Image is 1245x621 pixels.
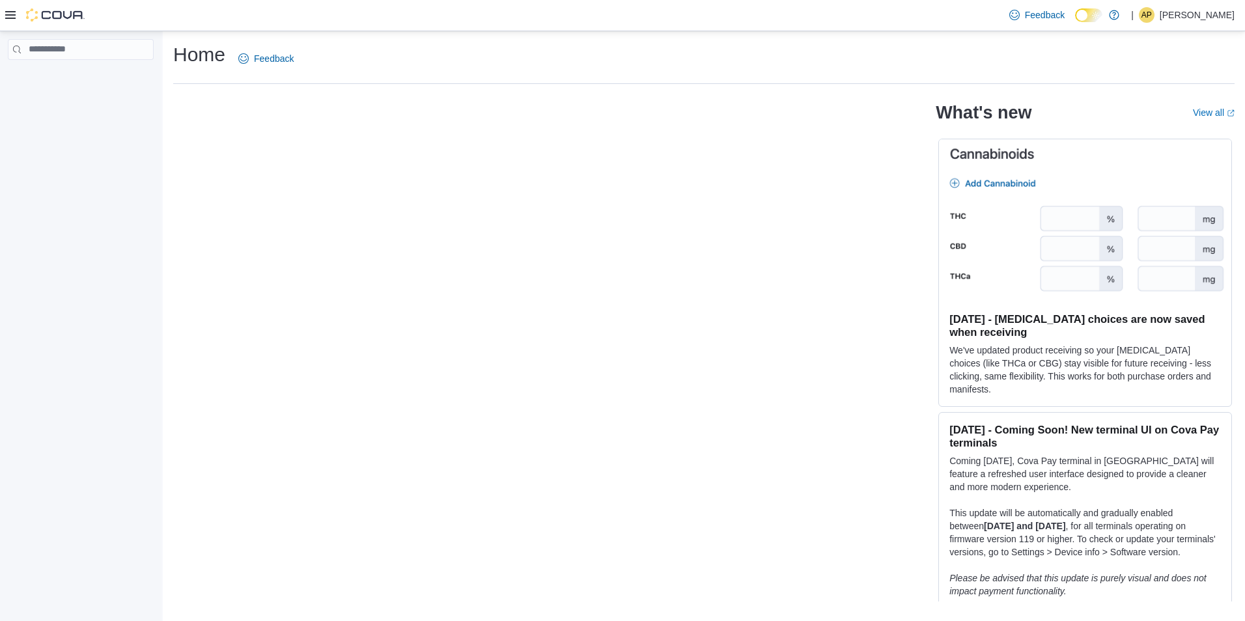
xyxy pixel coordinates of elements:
[173,42,225,68] h1: Home
[1227,109,1235,117] svg: External link
[949,423,1221,449] h3: [DATE] - Coming Soon! New terminal UI on Cova Pay terminals
[949,312,1221,338] h3: [DATE] - [MEDICAL_DATA] choices are now saved when receiving
[233,46,299,72] a: Feedback
[949,344,1221,396] p: We've updated product receiving so your [MEDICAL_DATA] choices (like THCa or CBG) stay visible fo...
[949,506,1221,559] p: This update will be automatically and gradually enabled between , for all terminals operating on ...
[26,8,85,21] img: Cova
[949,454,1221,493] p: Coming [DATE], Cova Pay terminal in [GEOGRAPHIC_DATA] will feature a refreshed user interface des...
[8,62,154,94] nav: Complex example
[1160,7,1235,23] p: [PERSON_NAME]
[1025,8,1065,21] span: Feedback
[1075,8,1102,22] input: Dark Mode
[984,521,1065,531] strong: [DATE] and [DATE]
[1004,2,1070,28] a: Feedback
[949,573,1207,596] em: Please be advised that this update is purely visual and does not impact payment functionality.
[1141,7,1152,23] span: AP
[1075,22,1076,23] span: Dark Mode
[254,52,294,65] span: Feedback
[1193,107,1235,118] a: View allExternal link
[1131,7,1134,23] p: |
[936,102,1031,123] h2: What's new
[1139,7,1154,23] div: Ashley Peixotto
